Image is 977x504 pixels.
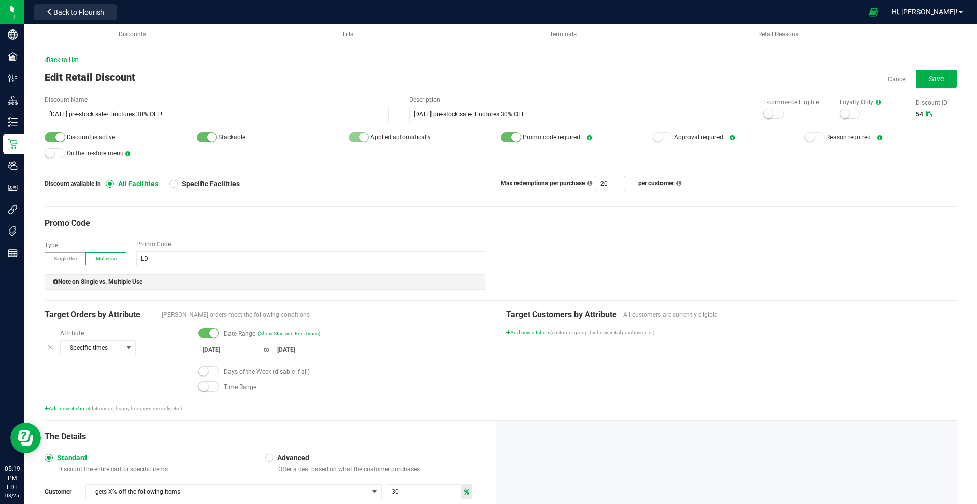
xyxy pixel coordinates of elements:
inline-svg: Facilities [8,51,18,62]
span: Target Customers by Attribute [506,309,618,321]
button: Save [916,70,957,88]
span: Advanced [273,453,309,462]
div: The Details [45,431,485,443]
div: Promo Code [45,217,485,229]
inline-svg: User Roles [8,183,18,193]
span: Back to List [45,56,78,64]
span: All Facilities [114,179,158,188]
span: Discount is active [67,134,115,141]
span: Standard [53,453,87,462]
p: Discount the entire cart or specific items [54,465,265,473]
span: On the in-store menu [67,150,124,157]
a: Cancel [888,75,907,84]
span: [PERSON_NAME] orders meet the following conditions [162,310,485,319]
button: Back to Flourish [34,4,117,20]
iframe: Resource center [10,423,41,453]
span: gets X% off the following items [86,485,368,499]
span: Open Ecommerce Menu [862,2,885,22]
span: Max redemptions per purchase [501,180,585,187]
input: PROMO [136,251,485,266]
label: Description [409,95,753,104]
span: Add new attribute [506,330,550,335]
inline-svg: Users [8,161,18,171]
label: Loyalty Only [840,98,906,107]
span: Single Use [54,256,77,261]
span: (Show Start and End Times) [258,330,320,337]
input: Start Date [198,344,260,357]
span: Days of the Week (disable if all) [224,367,310,376]
span: Hi, [PERSON_NAME]! [892,8,958,16]
span: (customer group, birthday, initial purchase, etc.) [550,330,654,335]
span: Applied automatically [370,134,431,141]
label: Attribute [60,329,188,338]
label: Discount Name [45,95,389,104]
span: All customers are currently eligible [623,310,947,319]
inline-svg: Company [8,29,18,40]
span: Tills [342,31,353,38]
span: Promo code required [523,134,580,141]
inline-svg: Inventory [8,117,18,127]
inline-svg: Distribution [8,95,18,105]
span: Retail Reasons [758,31,798,38]
span: Add new attribute [45,406,89,411]
span: Edit Retail Discount [45,71,135,83]
span: Back to Flourish [53,8,104,16]
inline-svg: Reports [8,248,18,258]
span: 54 [916,111,923,118]
span: Specific times [61,341,123,355]
span: to [260,346,273,353]
inline-svg: Tags [8,226,18,236]
span: Terminals [550,31,577,38]
span: Stackable [218,134,245,141]
inline-svg: Integrations [8,204,18,215]
span: Save [929,75,944,83]
inline-svg: Configuration [8,73,18,83]
span: Approval required [674,134,723,141]
span: Target Orders by Attribute [45,309,157,321]
span: Discounts [119,31,146,38]
span: Time Range [224,382,256,392]
span: Date Range [224,329,255,338]
span: Reason required [826,134,871,141]
span: (date range, happy hour, in-store only, etc.) [89,406,182,411]
span: Note on Single vs. Multiple Use [53,278,142,285]
label: E-commerce Eligible [763,98,829,107]
span: Specific Facilities [178,179,240,188]
p: 05:19 PM EDT [5,464,20,492]
span: Multi-Use [96,256,117,261]
span: per customer [638,180,674,187]
span: Discount available in [45,179,106,188]
input: End Date [273,344,334,357]
label: Discount ID [916,98,957,107]
label: Type [45,241,58,250]
span: Customer [45,487,85,496]
p: 08/25 [5,492,20,499]
input: Discount [387,485,461,499]
label: Promo Code [136,240,171,249]
inline-svg: Retail [8,139,18,149]
p: Offer a deal based on what the customer purchases [274,465,485,473]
